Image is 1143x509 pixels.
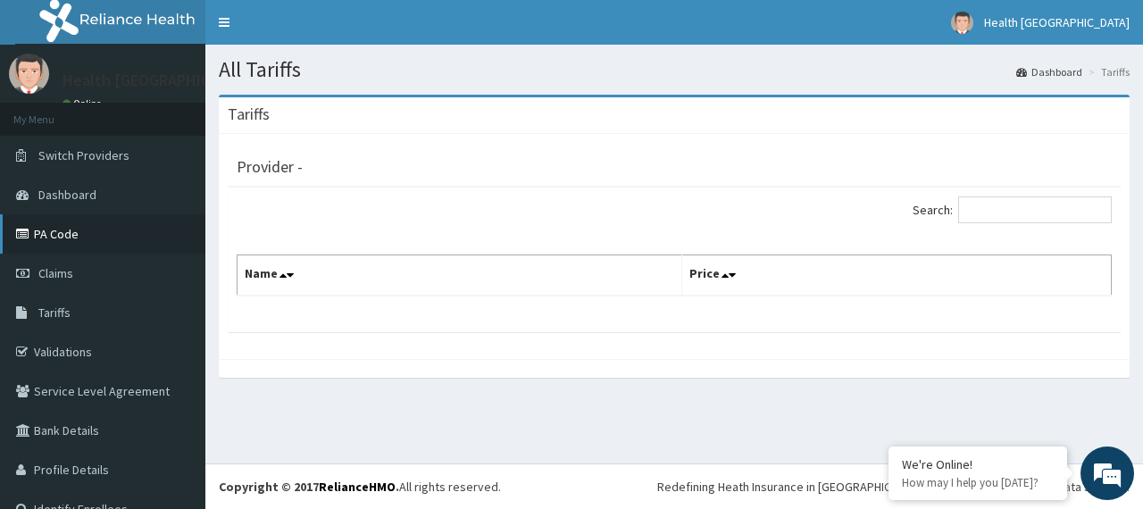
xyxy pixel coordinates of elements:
a: RelianceHMO [319,479,396,495]
strong: Copyright © 2017 . [219,479,399,495]
div: Redefining Heath Insurance in [GEOGRAPHIC_DATA] using Telemedicine and Data Science! [657,478,1130,496]
a: Online [63,97,105,110]
span: Dashboard [38,187,96,203]
img: d_794563401_company_1708531726252_794563401 [33,89,72,134]
span: We're online! [104,146,246,326]
span: Claims [38,265,73,281]
textarea: Type your message and hit 'Enter' [9,329,340,391]
th: Price [682,255,1112,296]
p: Health [GEOGRAPHIC_DATA] [63,72,262,88]
input: Search: [958,196,1112,223]
span: Health [GEOGRAPHIC_DATA] [984,14,1130,30]
div: Minimize live chat window [293,9,336,52]
h3: Provider - [237,159,303,175]
p: How may I help you today? [902,475,1054,490]
label: Search: [913,196,1112,223]
footer: All rights reserved. [205,463,1143,509]
span: Tariffs [38,305,71,321]
div: Chat with us now [93,100,300,123]
h3: Tariffs [228,106,270,122]
h1: All Tariffs [219,58,1130,81]
a: Dashboard [1016,64,1082,79]
li: Tariffs [1084,64,1130,79]
span: Switch Providers [38,147,129,163]
th: Name [238,255,682,296]
img: User Image [9,54,49,94]
div: We're Online! [902,456,1054,472]
img: User Image [951,12,973,34]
